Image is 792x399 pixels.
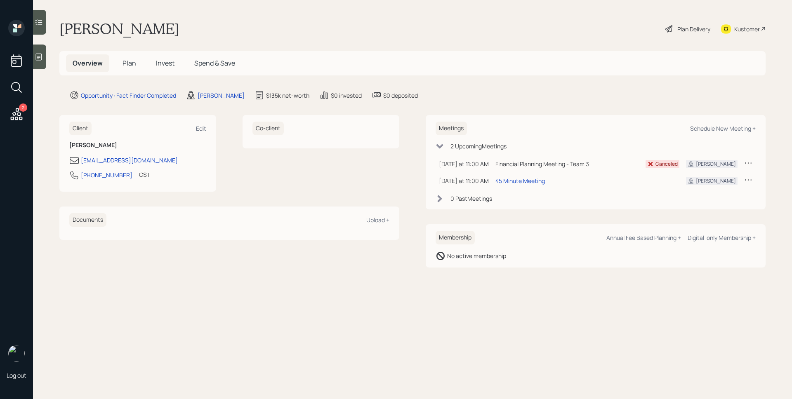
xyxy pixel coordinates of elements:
[606,234,681,242] div: Annual Fee Based Planning +
[59,20,179,38] h1: [PERSON_NAME]
[139,170,150,179] div: CST
[123,59,136,68] span: Plan
[734,25,760,33] div: Kustomer
[450,194,492,203] div: 0 Past Meeting s
[366,216,389,224] div: Upload +
[447,251,506,260] div: No active membership
[69,122,92,135] h6: Client
[156,59,174,68] span: Invest
[439,176,489,185] div: [DATE] at 11:00 AM
[450,142,507,150] div: 2 Upcoming Meeting s
[81,91,176,100] div: Opportunity · Fact Finder Completed
[436,122,467,135] h6: Meetings
[688,234,756,242] div: Digital-only Membership +
[436,231,475,244] h6: Membership
[266,91,309,100] div: $135k net-worth
[331,91,362,100] div: $0 invested
[677,25,710,33] div: Plan Delivery
[383,91,418,100] div: $0 deposited
[655,160,678,168] div: Canceled
[196,124,206,132] div: Edit
[194,59,235,68] span: Spend & Save
[252,122,284,135] h6: Co-client
[73,59,103,68] span: Overview
[495,160,639,168] div: Financial Planning Meeting - Team 3
[198,91,245,100] div: [PERSON_NAME]
[7,371,26,379] div: Log out
[19,103,27,112] div: 2
[690,124,756,132] div: Schedule New Meeting +
[495,176,545,185] div: 45 Minute Meeting
[81,156,178,164] div: [EMAIL_ADDRESS][DOMAIN_NAME]
[69,213,106,227] h6: Documents
[69,142,206,149] h6: [PERSON_NAME]
[696,177,736,185] div: [PERSON_NAME]
[696,160,736,168] div: [PERSON_NAME]
[439,160,489,168] div: [DATE] at 11:00 AM
[81,171,132,179] div: [PHONE_NUMBER]
[8,345,25,361] img: james-distasi-headshot.png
